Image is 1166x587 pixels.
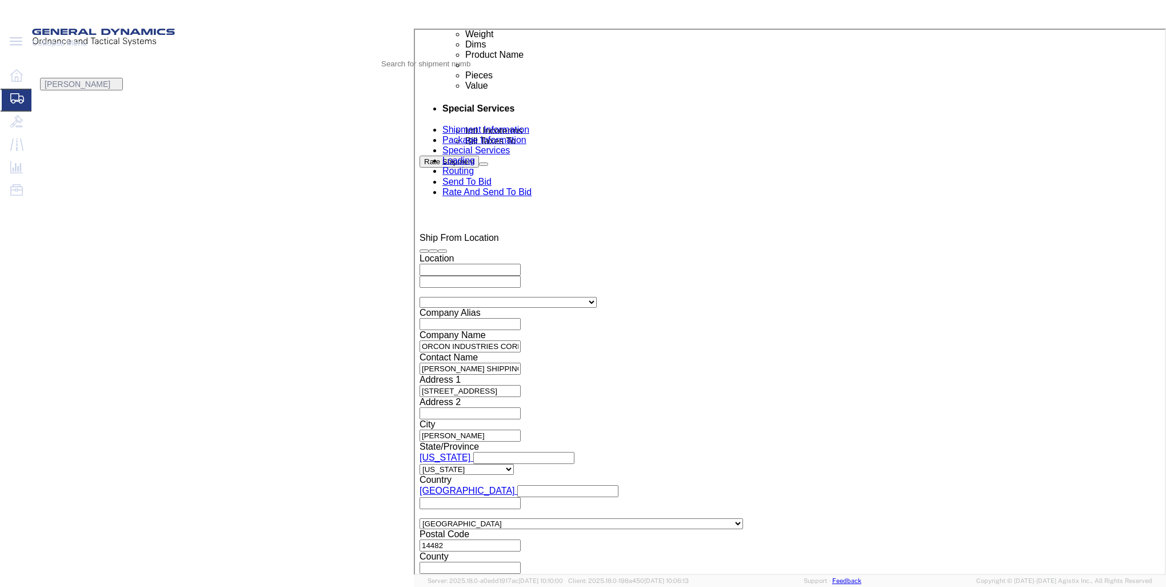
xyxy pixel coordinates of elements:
span: Client: 2025.18.0-198a450 [568,577,689,584]
span: Server: 2025.18.0-a0edd1917ac [428,577,563,584]
a: Support [804,577,832,584]
iframe: FS Legacy Container [414,29,1166,575]
button: [PERSON_NAME] [40,78,123,90]
span: [DATE] 10:06:13 [644,577,689,584]
span: Collapse Menu [32,31,95,54]
span: [DATE] 10:10:00 [518,577,563,584]
span: Copyright © [DATE]-[DATE] Agistix Inc., All Rights Reserved [976,576,1152,586]
span: Sharon Dinterman [45,80,110,89]
a: Feedback [832,577,861,584]
img: logo [32,29,175,46]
